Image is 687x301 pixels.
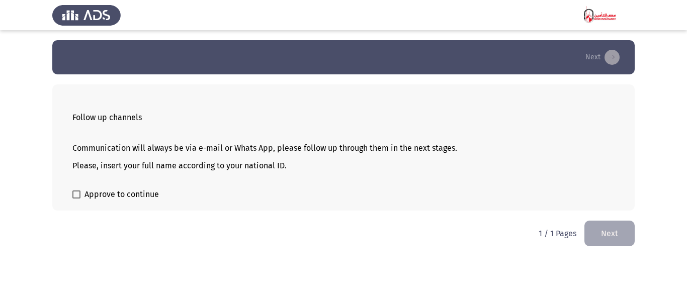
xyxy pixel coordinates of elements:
[84,188,159,200] span: Approve to continue
[584,221,635,246] button: load next page
[539,229,576,238] p: 1 / 1 Pages
[566,1,635,29] img: Assessment logo of MIC - AD Focus 3 English Assessments Tue Feb 21
[72,161,615,170] p: Please, insert your full name according to your national ID
[52,1,121,29] img: Assess Talent Management logo
[582,49,623,65] button: load next page
[72,143,615,153] p: Communication will always be via e-mail or Whats App, please follow up through them in the next s...
[285,161,287,170] span: .
[72,113,615,122] p: Follow up channels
